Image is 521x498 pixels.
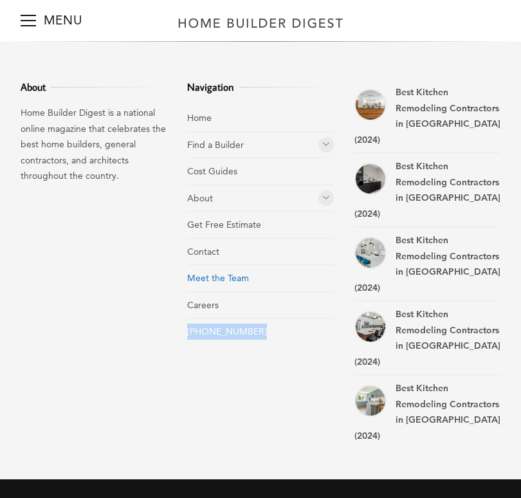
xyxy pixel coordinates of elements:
a: Find a Builder [187,139,244,151]
a: Best Kitchen Remodeling Contractors in Plantation (2024) [354,163,387,195]
a: Best Kitchen Remodeling Contractors in Boca Raton (2024) [354,311,387,343]
a: About [187,192,213,204]
a: [PHONE_NUMBER] [187,326,267,337]
h3: About [21,79,167,95]
a: Best Kitchen Remodeling Contractors in [GEOGRAPHIC_DATA] (2024) [354,86,500,145]
span: Menu [21,20,36,21]
a: Best Kitchen Remodeling Contractors in [GEOGRAPHIC_DATA] (2024) [354,160,500,219]
a: Meet the Team [187,272,249,284]
a: Home [187,112,212,124]
a: Get Free Estimate [187,219,261,230]
img: Home Builder Digest [172,10,349,35]
a: Best Kitchen Remodeling Contractors in Coral Gables (2024) [354,237,387,269]
h3: Navigation [187,79,333,95]
a: Careers [187,299,219,311]
a: Best Kitchen Remodeling Contractors in Miami Beach (2024) [354,385,387,417]
p: Home Builder Digest is a national online magazine that celebrates the best home builders, general... [21,105,167,184]
a: Best Kitchen Remodeling Contractors in [GEOGRAPHIC_DATA] (2024) [354,308,500,367]
a: Best Kitchen Remodeling Contractors in [GEOGRAPHIC_DATA] (2024) [354,234,500,293]
a: Contact [187,246,219,257]
a: Best Kitchen Remodeling Contractors in Doral (2024) [354,89,387,121]
a: Cost Guides [187,165,237,177]
a: Best Kitchen Remodeling Contractors in [GEOGRAPHIC_DATA] (2024) [354,382,500,441]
